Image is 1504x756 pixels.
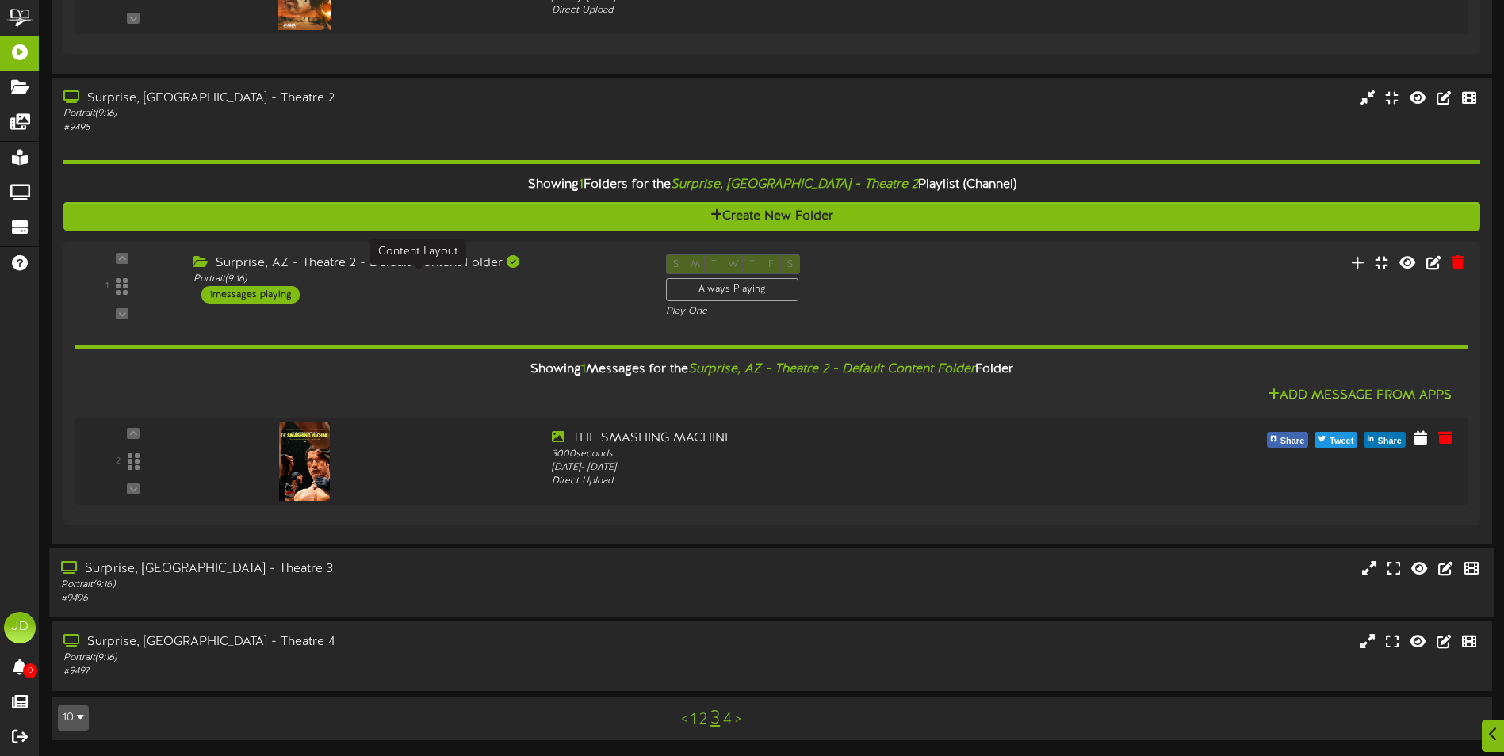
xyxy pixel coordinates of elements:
div: 1 messages playing [201,286,300,304]
img: e806ca82-bb77-4cea-a6f7-c9c1585ad903.jpg [279,422,330,501]
span: 1 [581,362,586,376]
button: Add Message From Apps [1263,386,1456,406]
div: # 9495 [63,121,640,135]
div: [DATE] - [DATE] [552,461,1108,475]
div: Direct Upload [552,475,1108,488]
a: > [735,711,741,728]
span: 1 [579,178,584,192]
i: Surprise, AZ - Theatre 2 - Default Content Folder [688,362,975,376]
div: Showing Folders for the Playlist (Channel) [52,168,1492,202]
div: Portrait ( 9:16 ) [63,107,640,120]
div: Surprise, [GEOGRAPHIC_DATA] - Theatre 2 [63,90,640,108]
a: 4 [723,711,732,728]
span: 0 [23,663,37,678]
a: < [681,711,687,728]
div: Play One [666,305,997,319]
div: Surprise, [GEOGRAPHIC_DATA] - Theatre 3 [61,560,639,578]
a: 1 [691,711,696,728]
span: Tweet [1326,433,1357,450]
div: # 9496 [61,592,639,605]
div: Surprise, AZ - Theatre 2 - Default Content Folder [193,254,642,273]
span: Share [1277,433,1308,450]
div: Showing Messages for the Folder [63,353,1480,387]
div: THE SMASHING MACHINE [552,430,1108,448]
button: Share [1267,432,1309,448]
div: 3000 seconds [552,448,1108,461]
button: Tweet [1315,432,1357,448]
div: Portrait ( 9:16 ) [193,273,642,286]
div: Direct Upload [552,4,1108,17]
div: Portrait ( 9:16 ) [63,651,640,665]
span: Share [1374,433,1405,450]
i: Surprise, [GEOGRAPHIC_DATA] - Theatre 2 [671,178,918,192]
div: Portrait ( 9:16 ) [61,578,639,592]
button: Share [1364,432,1406,448]
a: 3 [710,708,720,729]
div: Surprise, [GEOGRAPHIC_DATA] - Theatre 4 [63,633,640,651]
button: 10 [58,705,89,731]
div: Always Playing [666,278,798,301]
div: # 9497 [63,665,640,678]
a: 2 [699,711,707,728]
div: JD [4,612,36,643]
button: Create New Folder [63,202,1480,231]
